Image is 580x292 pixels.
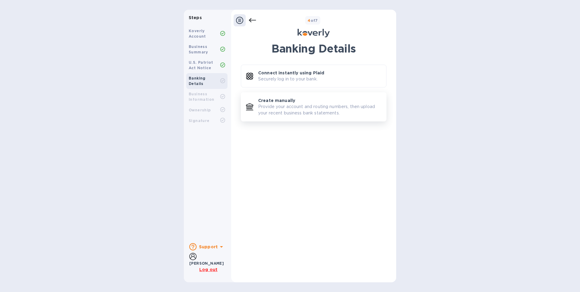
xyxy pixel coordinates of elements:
[258,97,295,104] p: Create manually
[241,42,386,55] h1: Banking Details
[189,118,210,123] b: Signature
[241,92,386,121] button: Create manuallyProvide your account and routing numbers, then upload your recent business bank st...
[258,76,318,82] p: Securely log in to your bank.
[258,104,381,116] p: Provide your account and routing numbers, then upload your recent business bank statements.
[189,44,208,54] b: Business Summary
[189,29,206,39] b: Koverly Account
[189,92,214,102] b: Business Information
[308,18,310,23] span: 4
[258,70,324,76] p: Connect instantly using Plaid
[308,18,318,23] b: of 7
[189,76,206,86] b: Banking Details
[199,244,218,249] b: Support
[189,108,211,112] b: Ownership
[189,261,224,266] b: [PERSON_NAME]
[199,267,217,272] u: Log out
[189,60,213,70] b: U.S. Patriot Act Notice
[189,15,202,20] b: Steps
[241,65,386,87] button: Connect instantly using PlaidSecurely log in to your bank.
